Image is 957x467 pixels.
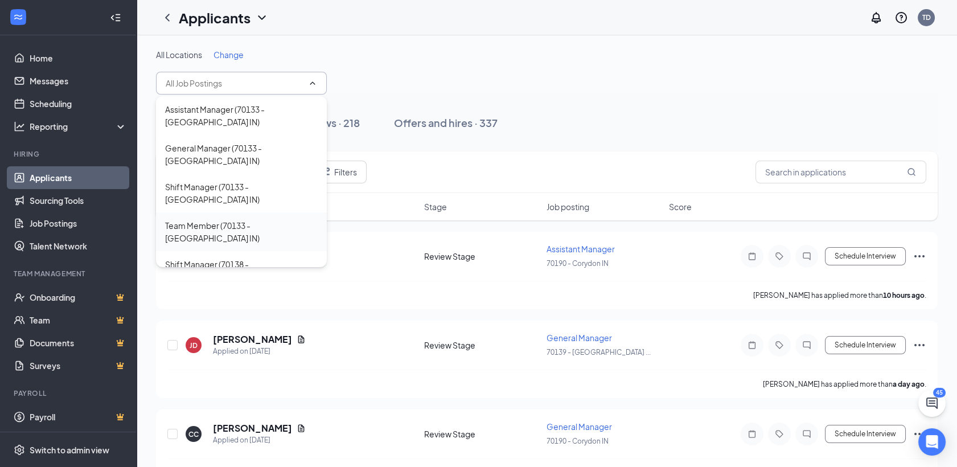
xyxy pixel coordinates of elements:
[188,429,199,439] div: CC
[424,251,540,262] div: Review Stage
[773,429,786,439] svg: Tag
[913,427,926,441] svg: Ellipses
[156,50,202,60] span: All Locations
[883,291,925,300] b: 10 hours ago
[669,201,692,212] span: Score
[547,348,651,357] span: 70139 - [GEOGRAPHIC_DATA] ...
[800,341,814,350] svg: ChatInactive
[14,149,125,159] div: Hiring
[161,11,174,24] svg: ChevronLeft
[547,201,589,212] span: Job posting
[933,388,946,398] div: 45
[913,338,926,352] svg: Ellipses
[30,47,127,69] a: Home
[773,341,786,350] svg: Tag
[894,11,908,24] svg: QuestionInfo
[394,116,498,130] div: Offers and hires · 337
[165,181,318,206] div: Shift Manager (70133 - [GEOGRAPHIC_DATA] IN)
[755,161,926,183] input: Search in applications
[30,212,127,235] a: Job Postings
[922,13,931,22] div: TD
[773,252,786,261] svg: Tag
[547,333,612,343] span: General Manager
[165,142,318,167] div: General Manager (70133 - [GEOGRAPHIC_DATA] IN)
[925,396,939,410] svg: ChatActive
[30,331,127,354] a: DocumentsCrown
[825,247,906,265] button: Schedule Interview
[14,388,125,398] div: Payroll
[165,258,318,283] div: Shift Manager (70138 - [GEOGRAPHIC_DATA])
[213,422,292,435] h5: [PERSON_NAME]
[14,269,125,278] div: Team Management
[213,50,244,60] span: Change
[30,444,109,456] div: Switch to admin view
[308,79,317,88] svg: ChevronUp
[110,12,121,23] svg: Collapse
[745,341,759,350] svg: Note
[913,249,926,263] svg: Ellipses
[424,428,540,440] div: Review Stage
[30,405,127,428] a: PayrollCrown
[166,77,303,89] input: All Job Postings
[547,244,615,254] span: Assistant Manager
[213,346,306,357] div: Applied on [DATE]
[30,121,128,132] div: Reporting
[213,333,292,346] h5: [PERSON_NAME]
[30,189,127,212] a: Sourcing Tools
[825,425,906,443] button: Schedule Interview
[255,11,269,24] svg: ChevronDown
[14,444,25,456] svg: Settings
[179,8,250,27] h1: Applicants
[424,339,540,351] div: Review Stage
[745,429,759,439] svg: Note
[745,252,759,261] svg: Note
[30,286,127,309] a: OnboardingCrown
[297,335,306,344] svg: Document
[14,121,25,132] svg: Analysis
[30,92,127,115] a: Scheduling
[547,421,612,432] span: General Manager
[918,390,946,417] button: ChatActive
[30,235,127,257] a: Talent Network
[213,435,306,446] div: Applied on [DATE]
[825,336,906,354] button: Schedule Interview
[753,290,926,300] p: [PERSON_NAME] has applied more than .
[297,424,306,433] svg: Document
[13,11,24,23] svg: WorkstreamLogo
[165,103,318,128] div: Assistant Manager (70133 - [GEOGRAPHIC_DATA] IN)
[190,341,198,350] div: JD
[30,354,127,377] a: SurveysCrown
[800,252,814,261] svg: ChatInactive
[30,69,127,92] a: Messages
[30,309,127,331] a: TeamCrown
[165,219,318,244] div: Team Member (70133 - [GEOGRAPHIC_DATA] IN)
[800,429,814,439] svg: ChatInactive
[869,11,883,24] svg: Notifications
[893,380,925,388] b: a day ago
[907,167,916,177] svg: MagnifyingGlass
[309,161,367,183] button: Filter Filters
[918,428,946,456] div: Open Intercom Messenger
[30,166,127,189] a: Applicants
[547,259,609,268] span: 70190 - Corydon IN
[424,201,447,212] span: Stage
[763,379,926,389] p: [PERSON_NAME] has applied more than .
[547,437,609,445] span: 70190 - Corydon IN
